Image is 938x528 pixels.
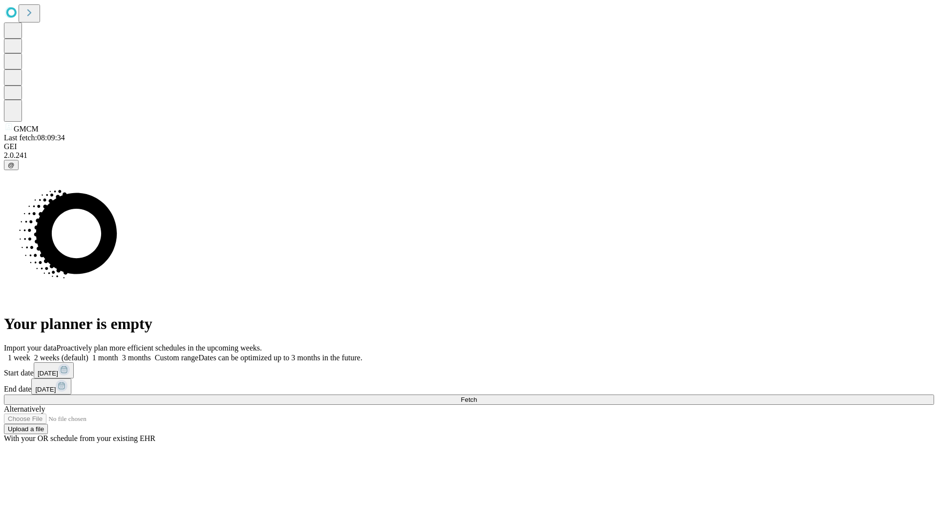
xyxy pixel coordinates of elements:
[8,353,30,362] span: 1 week
[34,362,74,378] button: [DATE]
[155,353,198,362] span: Custom range
[34,353,88,362] span: 2 weeks (default)
[4,160,19,170] button: @
[14,125,39,133] span: GMCM
[92,353,118,362] span: 1 month
[461,396,477,403] span: Fetch
[4,133,65,142] span: Last fetch: 08:09:34
[198,353,362,362] span: Dates can be optimized up to 3 months in the future.
[57,344,262,352] span: Proactively plan more efficient schedules in the upcoming weeks.
[4,362,934,378] div: Start date
[4,151,934,160] div: 2.0.241
[122,353,151,362] span: 3 months
[31,378,71,395] button: [DATE]
[4,344,57,352] span: Import your data
[4,405,45,413] span: Alternatively
[4,434,155,442] span: With your OR schedule from your existing EHR
[8,161,15,169] span: @
[4,378,934,395] div: End date
[4,424,48,434] button: Upload a file
[4,142,934,151] div: GEI
[35,386,56,393] span: [DATE]
[4,315,934,333] h1: Your planner is empty
[4,395,934,405] button: Fetch
[38,370,58,377] span: [DATE]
